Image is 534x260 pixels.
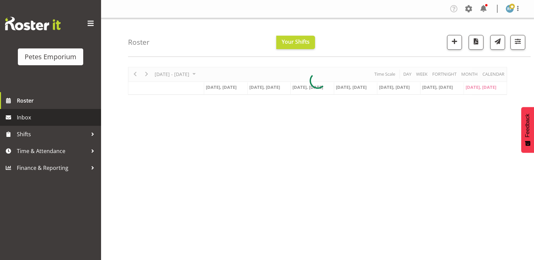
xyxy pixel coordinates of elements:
[276,36,315,49] button: Your Shifts
[506,5,514,13] img: reina-puketapu721.jpg
[17,96,98,106] span: Roster
[525,114,531,137] span: Feedback
[25,52,76,62] div: Petes Emporium
[17,112,98,122] span: Inbox
[490,35,505,50] button: Send a list of all shifts for the selected filtered period to all rostered employees.
[447,35,462,50] button: Add a new shift
[17,163,88,173] span: Finance & Reporting
[469,35,483,50] button: Download a PDF of the roster according to the set date range.
[5,17,61,30] img: Rosterit website logo
[510,35,525,50] button: Filter Shifts
[17,146,88,156] span: Time & Attendance
[128,38,150,46] h4: Roster
[17,129,88,139] span: Shifts
[521,107,534,153] button: Feedback - Show survey
[282,38,310,45] span: Your Shifts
